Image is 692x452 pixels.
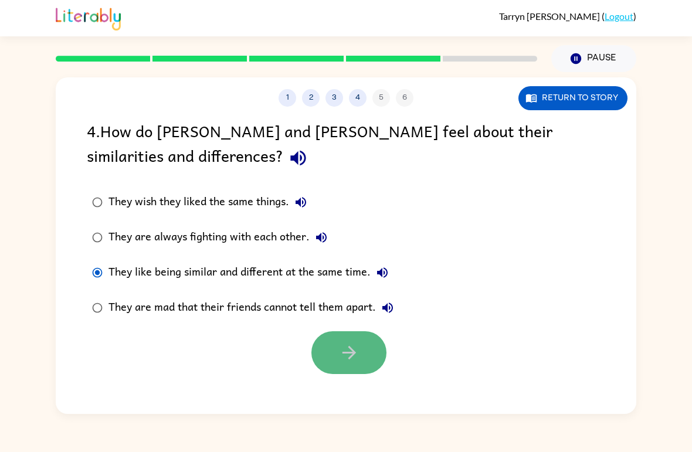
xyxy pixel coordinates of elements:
button: Pause [551,45,636,72]
img: Literably [56,5,121,30]
button: They like being similar and different at the same time. [371,261,394,284]
a: Logout [605,11,633,22]
button: 2 [302,89,320,107]
span: Tarryn [PERSON_NAME] [499,11,602,22]
div: They like being similar and different at the same time. [108,261,394,284]
button: 4 [349,89,367,107]
div: They are mad that their friends cannot tell them apart. [108,296,399,320]
div: 4 . How do [PERSON_NAME] and [PERSON_NAME] feel about their similarities and differences? [87,118,605,173]
button: They are always fighting with each other. [310,226,333,249]
button: Return to story [518,86,627,110]
button: They are mad that their friends cannot tell them apart. [376,296,399,320]
div: They are always fighting with each other. [108,226,333,249]
button: 1 [279,89,296,107]
button: They wish they liked the same things. [289,191,313,214]
button: 3 [325,89,343,107]
div: They wish they liked the same things. [108,191,313,214]
div: ( ) [499,11,636,22]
